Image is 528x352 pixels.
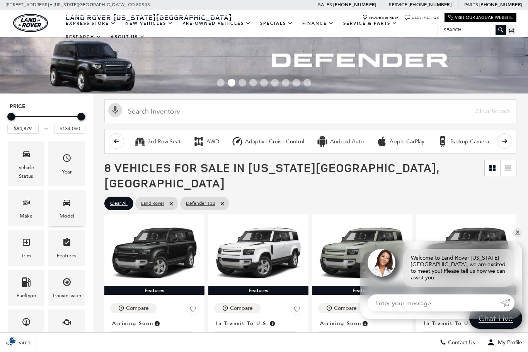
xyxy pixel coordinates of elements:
span: Go to slide 2 [228,79,235,87]
div: Compare [334,305,357,312]
button: Save Vehicle [291,303,303,318]
span: Make [22,196,31,212]
a: Visit Our Jaguar Website [448,15,513,20]
a: Service & Parts [339,17,402,30]
span: Fueltype [22,275,31,291]
a: About Us [106,30,150,44]
div: Apple CarPlay [376,136,388,147]
div: Features [312,286,412,295]
span: Go to slide 8 [293,79,300,87]
a: Land Rover [US_STATE][GEOGRAPHIC_DATA] [61,13,237,22]
a: EXPRESS STORE [61,17,121,30]
div: Trim [21,252,31,260]
a: Specials [255,17,298,30]
div: Transmission [52,291,81,300]
span: Vehicle has shipped from factory of origin. Estimated time of delivery to Retailer is on average ... [269,319,276,328]
a: Submit [501,294,514,311]
button: Compare Vehicle [110,303,157,313]
input: Maximum [54,124,85,134]
span: Go to slide 9 [303,79,311,87]
div: Engine [59,331,75,340]
div: Apple CarPlay [390,138,424,145]
div: Maximum Price [77,113,85,121]
a: [PHONE_NUMBER] [333,2,376,8]
span: Vehicle [22,147,31,163]
button: Save Vehicle [187,303,199,318]
div: MakeMake [8,190,44,226]
button: scroll right [497,133,512,149]
a: Research [61,30,106,44]
input: Search [438,25,506,34]
span: Transmission [62,275,72,291]
span: Sales [318,2,332,7]
a: New Vehicles [121,17,178,30]
div: Backup Camera [437,136,448,147]
span: My Profile [495,339,522,346]
input: Search Inventory [104,99,516,123]
img: 2025 Land Rover Defender 130 X-Dynamic SE [318,220,407,286]
span: Features [62,236,72,252]
span: Mileage [22,315,31,331]
div: Vehicle Status [14,163,39,180]
span: Land Rover [US_STATE][GEOGRAPHIC_DATA] [66,13,232,22]
div: VehicleVehicle Status [8,141,44,186]
a: Pre-Owned Vehicles [178,17,255,30]
div: Mileage [17,331,35,340]
div: AWD [193,136,204,147]
span: In Transit to U.S. [216,319,269,328]
div: Compare [126,305,149,312]
img: Land Rover [13,14,48,32]
a: [PHONE_NUMBER] [409,2,451,8]
span: Arriving Soon [320,319,361,328]
div: MileageMileage [8,309,44,345]
section: Click to Open Cookie Consent Modal [4,336,22,344]
span: Go to slide 1 [217,79,225,87]
div: Adaptive Cruise Control [232,136,243,147]
div: Android Auto [330,138,364,145]
span: Defender 130 [186,199,215,208]
img: Agent profile photo [368,249,395,277]
div: AWD [206,138,219,145]
span: Go to slide 5 [260,79,268,87]
span: Go to slide 3 [238,79,246,87]
span: Year [62,151,72,167]
span: Engine [62,315,72,331]
span: Go to slide 4 [249,79,257,87]
span: Vehicle is preparing for delivery to the retailer. MSRP will be finalized when the vehicle arrive... [361,319,368,328]
span: Go to slide 7 [282,79,290,87]
button: Open user profile menu [481,333,528,352]
div: Features [104,286,204,295]
div: TransmissionTransmission [48,270,85,306]
button: Android AutoAndroid Auto [312,133,368,150]
img: Opt-Out Icon [4,336,22,344]
h5: Price [10,103,83,110]
a: Hours & Map [362,15,399,20]
a: In Transit to U.S.New 2025Defender 130 S [214,318,303,350]
span: Contact Us [446,339,475,346]
div: 3rd Row Seat [148,138,181,145]
div: FueltypeFueltype [8,270,44,306]
div: Android Auto [317,136,328,147]
span: Trim [22,236,31,252]
button: 3rd Row Seat3rd Row Seat [130,133,185,150]
div: Make [20,212,32,220]
a: [STREET_ADDRESS] • [US_STATE][GEOGRAPHIC_DATA], CO 80905 [6,2,150,7]
button: Compare Vehicle [318,303,364,313]
button: Apple CarPlayApple CarPlay [372,133,429,150]
div: TrimTrim [8,230,44,266]
div: Backup Camera [450,138,489,145]
button: Compare Vehicle [214,303,261,313]
div: Model [60,212,74,220]
span: Parts [464,2,478,7]
img: 2025 Land Rover Defender 130 X-Dynamic SE [422,220,511,286]
a: Finance [298,17,339,30]
img: 2025 Land Rover Defender 130 S [214,220,303,286]
div: ModelModel [48,190,85,226]
span: Clear All [110,199,128,208]
div: Features [57,252,77,260]
div: Year [62,168,72,176]
span: Service [389,2,407,7]
input: Enter your message [368,294,501,311]
a: land-rover [13,14,48,32]
span: Model [62,196,72,212]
